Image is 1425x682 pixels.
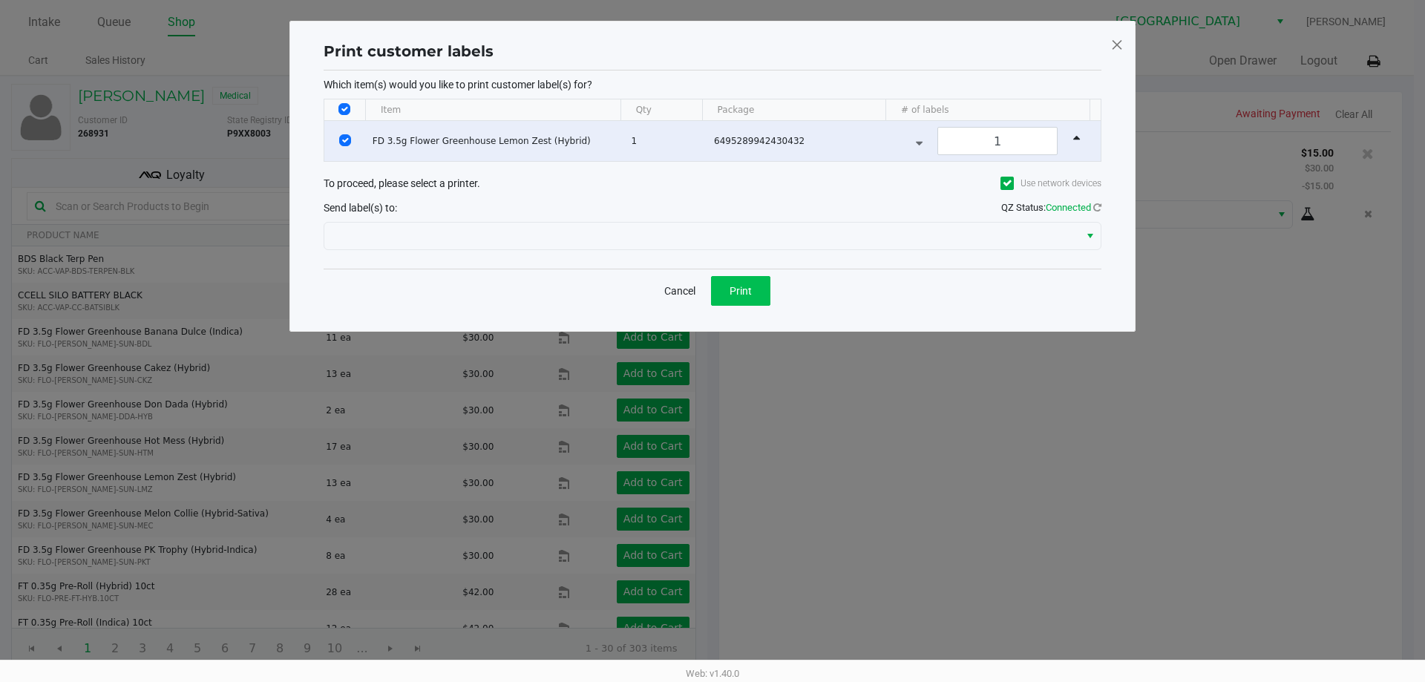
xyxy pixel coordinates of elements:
[338,103,350,115] input: Select All Rows
[620,99,702,121] th: Qty
[366,121,625,161] td: FD 3.5g Flower Greenhouse Lemon Zest (Hybrid)
[1046,202,1091,213] span: Connected
[730,285,752,297] span: Print
[324,78,1101,91] p: Which item(s) would you like to print customer label(s) for?
[655,276,705,306] button: Cancel
[1000,177,1101,190] label: Use network devices
[1001,202,1101,213] span: QZ Status:
[1079,223,1101,249] button: Select
[339,134,351,146] input: Select Row
[686,668,739,679] span: Web: v1.40.0
[711,276,770,306] button: Print
[324,177,480,189] span: To proceed, please select a printer.
[324,99,1101,161] div: Data table
[324,40,494,62] h1: Print customer labels
[885,99,1090,121] th: # of labels
[624,121,707,161] td: 1
[324,202,397,214] span: Send label(s) to:
[702,99,885,121] th: Package
[707,121,894,161] td: 6495289942430432
[365,99,620,121] th: Item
